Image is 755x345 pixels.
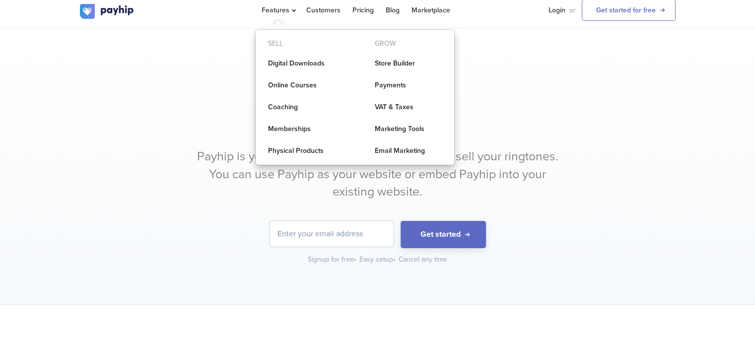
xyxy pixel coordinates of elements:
span: • [354,255,356,264]
a: Coaching [256,97,347,117]
button: Get started [401,221,486,248]
a: Digital Downloads [256,54,347,73]
a: Physical Products [256,141,347,161]
div: Signup for free [308,255,357,265]
div: Sell [256,36,347,52]
div: Grow [362,36,454,52]
h1: Sell Ringtones [80,113,676,138]
p: Payhip is your all-in-one ecommerce solution to sell your ringtones. You can use Payhip as your w... [192,148,564,201]
a: Store Builder [362,54,454,73]
a: Payments [362,75,454,95]
input: Enter your email address [270,221,394,247]
div: Cancel any time [399,255,447,265]
a: Email Marketing [362,141,454,161]
img: logo.svg [80,4,135,19]
a: VAT & Taxes [362,97,454,117]
span: Features [262,6,294,14]
a: Memberships [256,119,347,139]
a: Marketing Tools [362,119,454,139]
div: Easy setup [359,255,397,265]
span: • [393,255,396,264]
a: Online Courses [256,75,347,95]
